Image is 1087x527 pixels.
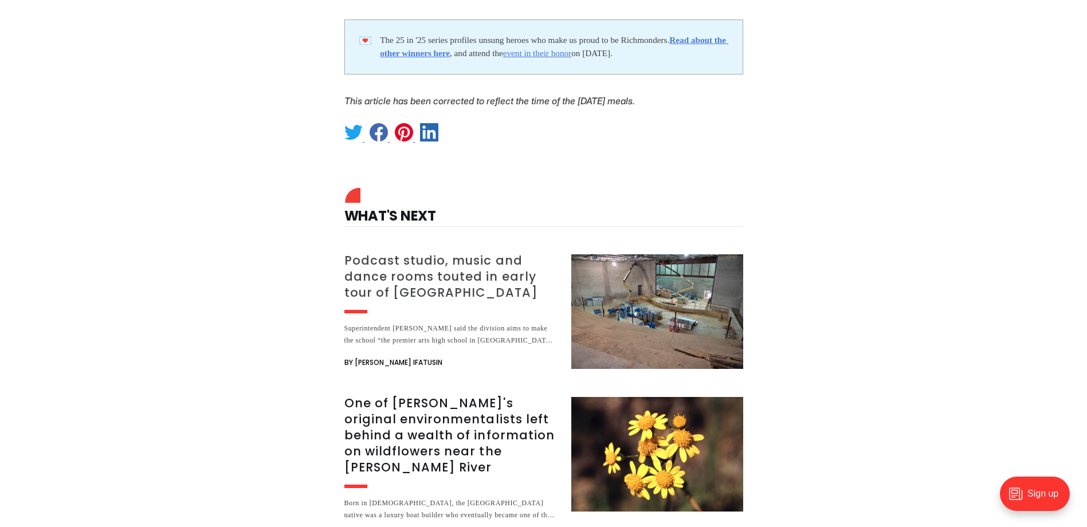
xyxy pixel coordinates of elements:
a: Read about the other winners here [380,35,728,58]
a: Podcast studio, music and dance rooms touted in early tour of [GEOGRAPHIC_DATA] Superintendent [P... [344,254,743,369]
iframe: portal-trigger [990,471,1087,527]
h4: What's Next [344,191,743,227]
h3: One of [PERSON_NAME]'s original environmentalists left behind a wealth of information on wildflow... [344,395,558,475]
em: This article has been corrected to reflect the time of the [DATE] meals. [344,95,635,107]
h3: Podcast studio, music and dance rooms touted in early tour of [GEOGRAPHIC_DATA] [344,253,558,301]
div: 💌 [359,34,380,60]
div: Born in [DEMOGRAPHIC_DATA], the [GEOGRAPHIC_DATA] native was a luxury boat builder who eventually... [344,497,558,521]
div: The 25 in '25 series profiles unsung heroes who make us proud to be Richmonders. , and attend the... [380,34,728,60]
img: Podcast studio, music and dance rooms touted in early tour of new Richmond high school [571,254,743,369]
a: event in their honor [503,48,571,58]
div: Superintendent [PERSON_NAME] said the division aims to make the school “the premier arts high sch... [344,323,558,347]
img: One of Richmond's original environmentalists left behind a wealth of information on wildflowers n... [571,397,743,512]
span: By [PERSON_NAME] Ifatusin [344,356,442,369]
